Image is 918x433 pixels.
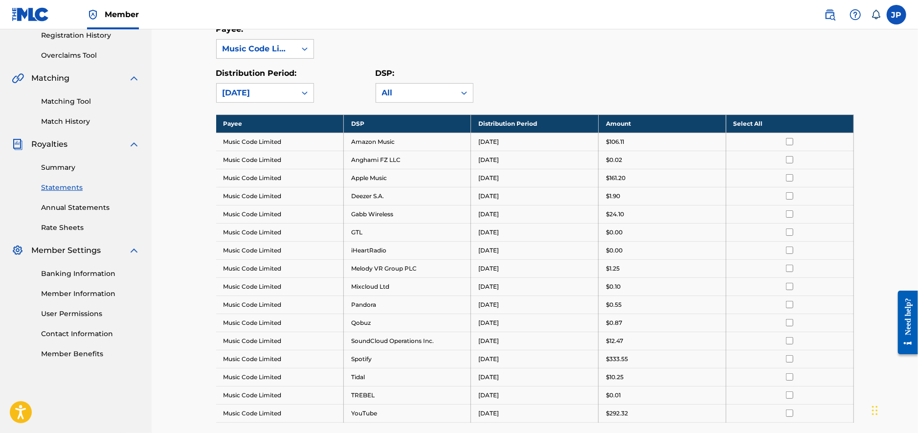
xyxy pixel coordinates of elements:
img: help [850,9,861,21]
label: Distribution Period: [216,68,297,78]
a: Statements [41,182,140,193]
td: [DATE] [471,277,599,296]
a: Member Benefits [41,349,140,359]
div: Drag [872,396,878,425]
td: Music Code Limited [216,187,344,205]
td: [DATE] [471,314,599,332]
td: [DATE] [471,241,599,259]
td: [DATE] [471,133,599,151]
div: User Menu [887,5,906,24]
td: Music Code Limited [216,133,344,151]
td: Gabb Wireless [343,205,471,223]
td: [DATE] [471,205,599,223]
div: Help [846,5,865,24]
td: Deezer S.A. [343,187,471,205]
p: $0.87 [606,319,622,327]
td: Qobuz [343,314,471,332]
img: MLC Logo [12,7,49,22]
span: Member Settings [31,245,101,256]
label: DSP: [376,68,395,78]
p: $0.55 [606,300,622,309]
td: Tidal [343,368,471,386]
td: YouTube [343,404,471,422]
div: Chat Widget [869,386,918,433]
td: Music Code Limited [216,404,344,422]
td: Music Code Limited [216,296,344,314]
a: User Permissions [41,309,140,319]
td: Music Code Limited [216,205,344,223]
td: Music Code Limited [216,277,344,296]
a: Summary [41,162,140,173]
td: [DATE] [471,223,599,241]
a: Member Information [41,289,140,299]
td: GTL [343,223,471,241]
p: $0.00 [606,246,623,255]
td: [DATE] [471,332,599,350]
th: Select All [726,114,853,133]
td: Music Code Limited [216,350,344,368]
a: Matching Tool [41,96,140,107]
th: Payee [216,114,344,133]
a: Rate Sheets [41,223,140,233]
td: Melody VR Group PLC [343,259,471,277]
p: $1.25 [606,264,620,273]
a: Match History [41,116,140,127]
div: All [382,87,449,99]
td: Music Code Limited [216,332,344,350]
a: Overclaims Tool [41,50,140,61]
img: Top Rightsholder [87,9,99,21]
th: Amount [599,114,726,133]
td: Amazon Music [343,133,471,151]
span: Matching [31,72,69,84]
td: Apple Music [343,169,471,187]
td: Mixcloud Ltd [343,277,471,296]
p: $12.47 [606,337,623,345]
img: Member Settings [12,245,23,256]
img: expand [128,245,140,256]
p: $1.90 [606,192,620,201]
p: $0.02 [606,156,622,164]
td: Music Code Limited [216,223,344,241]
span: Member [105,9,139,20]
td: [DATE] [471,350,599,368]
td: Music Code Limited [216,368,344,386]
td: [DATE] [471,296,599,314]
th: Distribution Period [471,114,599,133]
td: SoundCloud Operations Inc. [343,332,471,350]
a: Registration History [41,30,140,41]
td: [DATE] [471,259,599,277]
img: Royalties [12,138,23,150]
td: Music Code Limited [216,314,344,332]
img: expand [128,72,140,84]
a: Public Search [820,5,840,24]
a: Annual Statements [41,203,140,213]
a: Contact Information [41,329,140,339]
img: search [824,9,836,21]
p: $161.20 [606,174,626,182]
td: Music Code Limited [216,151,344,169]
div: Notifications [871,10,881,20]
p: $0.00 [606,228,623,237]
td: Music Code Limited [216,386,344,404]
img: expand [128,138,140,150]
td: [DATE] [471,187,599,205]
td: [DATE] [471,386,599,404]
td: [DATE] [471,368,599,386]
td: Music Code Limited [216,241,344,259]
td: Anghami FZ LLC [343,151,471,169]
div: Music Code Limited [223,43,290,55]
img: Matching [12,72,24,84]
td: [DATE] [471,151,599,169]
th: DSP [343,114,471,133]
td: TREBEL [343,386,471,404]
p: $0.01 [606,391,621,400]
td: Spotify [343,350,471,368]
span: Royalties [31,138,67,150]
p: $10.25 [606,373,624,382]
div: [DATE] [223,87,290,99]
td: Music Code Limited [216,259,344,277]
a: Banking Information [41,269,140,279]
td: Pandora [343,296,471,314]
